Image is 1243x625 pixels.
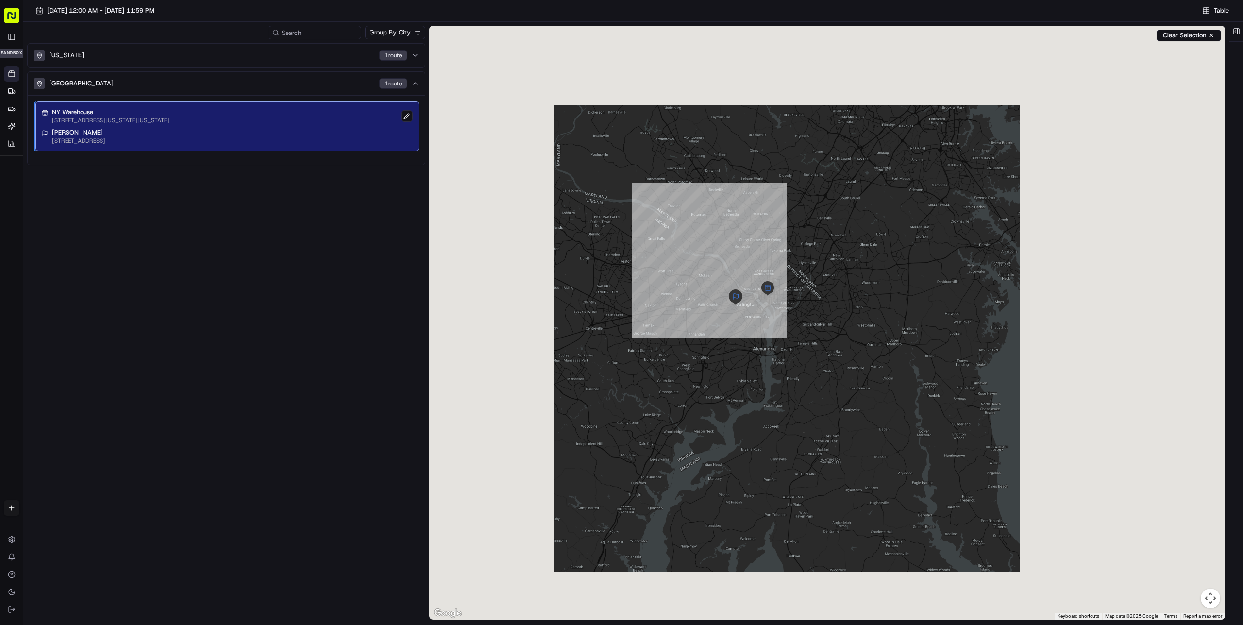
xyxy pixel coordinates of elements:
p: [STREET_ADDRESS] [52,137,105,145]
div: 📗 [10,141,17,149]
p: NY Warehouse [52,108,169,117]
span: Table [1214,6,1229,15]
p: [GEOGRAPHIC_DATA] [49,79,114,88]
button: Table [1196,5,1235,17]
a: 📗Knowledge Base [6,136,78,154]
button: [US_STATE]1route [28,44,425,67]
img: 1736555255976-a54dd68f-1ca7-489b-9aae-adbdc363a1c4 [10,92,27,110]
button: Map camera controls [1201,589,1220,608]
span: Group By City [370,28,411,37]
p: Welcome 👋 [10,38,177,54]
img: Google [432,607,464,620]
span: Map data ©2025 Google [1105,613,1158,619]
div: We're available if you need us! [33,102,123,110]
button: [GEOGRAPHIC_DATA]1route [28,72,425,95]
button: Start new chat [165,95,177,107]
div: Start new chat [33,92,159,102]
div: [GEOGRAPHIC_DATA]1route [28,95,425,165]
div: dropoff-ord_N3nnLtZvRKgwepgySs2Jem [728,289,743,305]
span: Knowledge Base [19,140,74,150]
input: Search [269,26,361,39]
p: [PERSON_NAME] [52,128,105,137]
a: 💻API Documentation [78,136,160,154]
a: Report a map error [1183,613,1222,619]
input: Clear [25,62,160,72]
p: [STREET_ADDRESS][US_STATE][US_STATE] [52,117,169,124]
span: Pylon [97,164,118,171]
button: Clear Selection [1157,30,1221,41]
a: Terms [1164,613,1177,619]
div: 1 route [379,50,407,61]
div: pickup-ord_N3nnLtZvRKgwepgySs2Jem [760,281,775,296]
div: 1 route [379,78,407,89]
p: [US_STATE] [49,51,84,60]
span: API Documentation [92,140,156,150]
img: Nash [10,9,29,29]
button: [DATE] 12:00 AM - [DATE] 11:59 PM [31,4,159,17]
button: Keyboard shortcuts [1058,613,1099,620]
a: Powered byPylon [68,164,118,171]
div: 💻 [82,141,90,149]
a: Open this area in Google Maps (opens a new window) [432,607,464,620]
span: [DATE] 12:00 AM - [DATE] 11:59 PM [47,6,154,15]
